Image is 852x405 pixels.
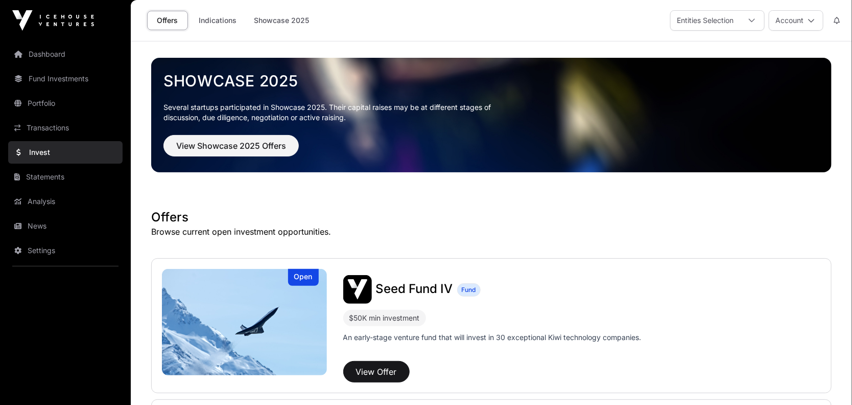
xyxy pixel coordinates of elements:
[163,145,299,155] a: View Showcase 2025 Offers
[163,135,299,156] button: View Showcase 2025 Offers
[769,10,823,31] button: Account
[163,102,507,123] p: Several startups participated in Showcase 2025. Their capital raises may be at different stages o...
[247,11,316,30] a: Showcase 2025
[376,283,453,296] a: Seed Fund IV
[343,310,426,326] div: $50K min investment
[176,140,286,152] span: View Showcase 2025 Offers
[376,281,453,296] span: Seed Fund IV
[12,10,94,31] img: Icehouse Ventures Logo
[288,269,319,286] div: Open
[151,58,832,172] img: Showcase 2025
[8,190,123,213] a: Analysis
[8,166,123,188] a: Statements
[801,356,852,405] iframe: Chat Widget
[192,11,243,30] a: Indications
[8,92,123,115] a: Portfolio
[147,11,188,30] a: Offers
[8,67,123,90] a: Fund Investments
[349,312,420,324] div: $50K min investment
[8,239,123,262] a: Settings
[162,269,327,375] a: Seed Fund IVOpen
[8,141,123,164] a: Invest
[163,72,819,90] a: Showcase 2025
[162,269,327,375] img: Seed Fund IV
[343,361,410,382] button: View Offer
[8,43,123,65] a: Dashboard
[343,275,372,304] img: Seed Fund IV
[462,286,476,294] span: Fund
[671,11,740,30] div: Entities Selection
[8,215,123,237] a: News
[343,332,642,343] p: An early-stage venture fund that will invest in 30 exceptional Kiwi technology companies.
[151,226,832,238] p: Browse current open investment opportunities.
[8,117,123,139] a: Transactions
[151,209,832,226] h1: Offers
